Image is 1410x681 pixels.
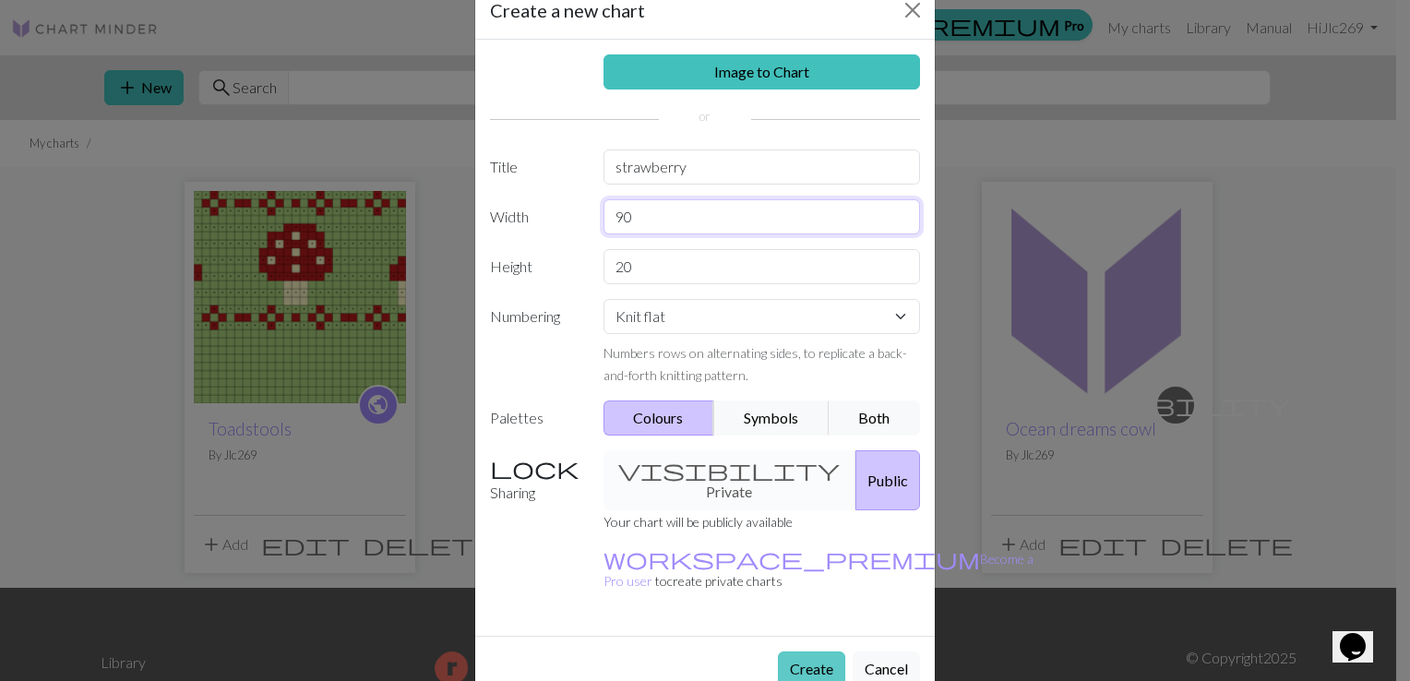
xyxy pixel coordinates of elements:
label: Width [479,199,592,234]
button: Both [829,400,921,436]
label: Height [479,249,592,284]
button: Colours [603,400,715,436]
label: Sharing [479,450,592,510]
a: Become a Pro user [603,551,1034,589]
small: Your chart will be publicly available [603,514,793,530]
button: Symbols [713,400,830,436]
iframe: chat widget [1332,607,1392,663]
small: to create private charts [603,551,1034,589]
label: Numbering [479,299,592,386]
span: workspace_premium [603,545,980,571]
small: Numbers rows on alternating sides, to replicate a back-and-forth knitting pattern. [603,345,907,383]
label: Title [479,149,592,185]
a: Image to Chart [603,54,921,90]
label: Palettes [479,400,592,436]
button: Public [855,450,920,510]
